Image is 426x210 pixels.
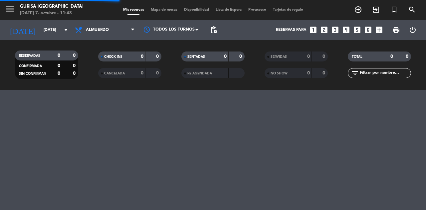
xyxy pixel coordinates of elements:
[307,71,310,75] strong: 0
[212,8,245,12] span: Lista de Espera
[58,53,60,58] strong: 0
[245,8,270,12] span: Pre-acceso
[276,28,307,32] span: Reservas para
[352,55,362,58] span: TOTAL
[5,4,15,14] i: menu
[359,69,411,77] input: Filtrar por nombre...
[73,71,77,76] strong: 0
[390,6,398,14] i: turned_in_not
[141,71,143,75] strong: 0
[58,71,60,76] strong: 0
[181,8,212,12] span: Disponibilidad
[19,72,46,75] span: SIN CONFIRMAR
[271,72,288,75] span: NO SHOW
[404,20,421,40] div: LOG OUT
[58,63,60,68] strong: 0
[187,55,205,58] span: SENTADAS
[342,26,350,34] i: looks_4
[19,54,40,57] span: RESERVADAS
[270,8,307,12] span: Tarjetas de regalo
[141,54,143,59] strong: 0
[86,28,109,32] span: Almuerzo
[351,69,359,77] i: filter_list
[409,26,417,34] i: power_settings_new
[309,26,318,34] i: looks_one
[322,71,326,75] strong: 0
[392,26,400,34] span: print
[210,26,218,34] span: pending_actions
[73,63,77,68] strong: 0
[331,26,339,34] i: looks_3
[406,54,410,59] strong: 0
[147,8,181,12] span: Mapa de mesas
[372,6,380,14] i: exit_to_app
[5,4,15,16] button: menu
[5,23,40,37] i: [DATE]
[353,26,361,34] i: looks_5
[120,8,147,12] span: Mis reservas
[73,53,77,58] strong: 0
[364,26,372,34] i: looks_6
[390,54,393,59] strong: 0
[20,3,84,10] div: Gurisa [GEOGRAPHIC_DATA]
[271,55,287,58] span: SERVIDAS
[187,72,212,75] span: RE AGENDADA
[320,26,328,34] i: looks_two
[375,26,383,34] i: add_box
[322,54,326,59] strong: 0
[62,26,70,34] i: arrow_drop_down
[19,64,42,68] span: CONFIRMADA
[354,6,362,14] i: add_circle_outline
[20,10,84,17] div: [DATE] 7. octubre - 11:48
[156,71,160,75] strong: 0
[239,54,243,59] strong: 0
[224,54,227,59] strong: 0
[408,6,416,14] i: search
[104,55,122,58] span: CHECK INS
[104,72,125,75] span: CANCELADA
[307,54,310,59] strong: 0
[156,54,160,59] strong: 0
